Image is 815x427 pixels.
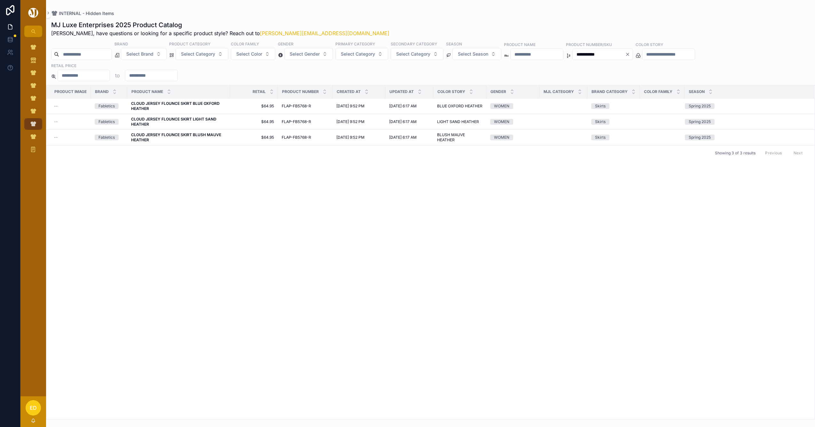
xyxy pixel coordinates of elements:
a: Fabletics [95,119,123,125]
span: ED [30,404,37,412]
a: Skirts [591,135,636,140]
a: -- [54,119,87,124]
label: Product Category [169,41,210,47]
button: Select Button [452,48,501,60]
a: INTERNAL - Hidden Items [51,10,114,17]
div: Fabletics [98,119,115,125]
a: [DATE] 9:52 PM [336,104,381,109]
span: Product Name [131,89,163,94]
span: Select Brand [126,51,153,57]
a: BLUE OXFORD HEATHER [437,104,482,109]
button: Select Button [231,48,275,60]
button: Select Button [391,48,443,60]
strong: CLOUD JERSEY FLOUNCE SKIRT LIGHT SAND HEATHER [131,117,217,127]
label: Season [446,41,462,47]
label: Product Number/SKU [566,42,612,47]
label: Product Name [504,42,536,47]
label: Gender [278,41,294,47]
label: Secondary Category [391,41,437,47]
label: Brand [114,41,128,47]
span: MJL Category [544,89,574,94]
label: Retail Price [51,63,76,68]
span: INTERNAL - Hidden Items [59,10,114,17]
span: BLUSH MAUVE HEATHER [437,132,482,143]
a: $64.95 [234,135,274,140]
span: Retail [253,89,266,94]
a: Skirts [591,103,636,109]
span: Select Category [181,51,215,57]
a: CLOUD JERSEY FLOUNCE SKIRT LIGHT SAND HEATHER [131,117,226,127]
span: Select Category [341,51,375,57]
a: -- [54,104,87,109]
strong: CLOUD JERSEY FLOUNCE SKIRT BLUSH MAUVE HEATHER [131,132,222,142]
span: Brand [95,89,109,94]
span: Gender [490,89,506,94]
div: Skirts [595,135,606,140]
a: CLOUD JERSEY FLOUNCE SKIRT BLUE OXFORD HEATHER [131,101,226,111]
span: Select Season [458,51,488,57]
button: Select Button [335,48,388,60]
button: Select Button [176,48,228,60]
h1: MJ Luxe Enterprises 2025 Product Catalog [51,20,389,29]
div: Spring 2025 [689,135,711,140]
span: Select Gender [290,51,320,57]
div: Spring 2025 [689,103,711,109]
span: FLAP-FB5768-R [282,119,311,124]
a: LIGHT SAND HEATHER [437,119,482,124]
a: [DATE] 6:17 AM [389,135,429,140]
a: $64.95 [234,104,274,109]
a: CLOUD JERSEY FLOUNCE SKIRT BLUSH MAUVE HEATHER [131,132,226,143]
a: [DATE] 9:52 PM [336,119,381,124]
div: scrollable content [20,37,46,164]
span: Select Color [236,51,262,57]
div: WOMEN [494,135,509,140]
span: -- [54,119,58,124]
div: WOMEN [494,103,509,109]
a: FLAP-FB5768-R [282,119,329,124]
span: Select Category [396,51,430,57]
div: WOMEN [494,119,509,125]
span: Created at [337,89,361,94]
button: Select Button [121,48,167,60]
div: Fabletics [98,135,115,140]
a: FLAP-FB5768-R [282,104,329,109]
span: Updated at [389,89,414,94]
span: [DATE] 9:52 PM [336,135,364,140]
span: FLAP-FB5768-R [282,135,311,140]
div: Skirts [595,119,606,125]
a: Fabletics [95,103,123,109]
strong: CLOUD JERSEY FLOUNCE SKIRT BLUE OXFORD HEATHER [131,101,221,111]
label: Color Story [636,42,663,47]
span: [DATE] 6:17 AM [389,119,417,124]
img: App logo [27,8,39,18]
span: [DATE] 9:52 PM [336,119,364,124]
a: $64.95 [234,119,274,124]
label: Color Family [231,41,259,47]
a: [PERSON_NAME][EMAIL_ADDRESS][DOMAIN_NAME] [260,30,389,36]
a: WOMEN [490,103,536,109]
div: Skirts [595,103,606,109]
span: Color Family [644,89,672,94]
a: [DATE] 9:52 PM [336,135,381,140]
span: Showing 3 of 3 results [715,151,756,156]
span: Brand Category [592,89,628,94]
span: FLAP-FB5768-R [282,104,311,109]
span: LIGHT SAND HEATHER [437,119,479,124]
label: Primary Category [335,41,375,47]
span: Product Number [282,89,319,94]
a: [DATE] 6:17 AM [389,104,429,109]
button: Select Button [284,48,333,60]
span: [DATE] 6:17 AM [389,135,417,140]
div: Fabletics [98,103,115,109]
span: [PERSON_NAME], have questions or looking for a specific product style? Reach out to [51,29,389,37]
span: [DATE] 6:17 AM [389,104,417,109]
span: [DATE] 9:52 PM [336,104,364,109]
button: Clear [625,52,633,57]
span: -- [54,104,58,109]
a: WOMEN [490,135,536,140]
a: Spring 2025 [685,135,806,140]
